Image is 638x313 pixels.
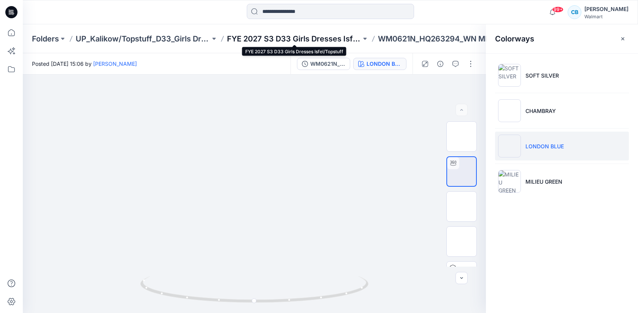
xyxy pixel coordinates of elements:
[310,60,345,68] div: WM0621N_HQ263294_WN MIXED MEDIA DRESS 2
[525,71,559,79] p: SOFT SILVER
[434,58,446,70] button: Details
[378,33,513,44] p: WM0621N_HQ263294_WN MIXED MEDIA DRESS 2
[495,34,534,43] h2: Colorways
[367,60,402,68] div: LONDON BLUE
[297,58,350,70] button: WM0621N_HQ263294_WN MIXED MEDIA DRESS 2
[525,142,564,150] p: LONDON BLUE
[227,33,362,44] a: FYE 2027 S3 D33 Girls Dresses Isfel/Topstuff
[32,60,137,68] span: Posted [DATE] 15:06 by
[353,58,406,70] button: LONDON BLUE
[525,178,562,186] p: MILIEU GREEN
[498,135,521,157] img: LONDON BLUE
[76,33,210,44] a: UP_Kalikow/Topstuff_D33_Girls Dresses
[32,33,59,44] a: Folders
[93,60,137,67] a: [PERSON_NAME]
[584,14,628,19] div: Walmart
[525,107,556,115] p: CHAMBRAY
[568,5,581,19] div: CB
[584,5,628,14] div: [PERSON_NAME]
[498,170,521,193] img: MILIEU GREEN
[498,64,521,87] img: SOFT SILVER
[552,6,563,13] span: 99+
[498,99,521,122] img: CHAMBRAY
